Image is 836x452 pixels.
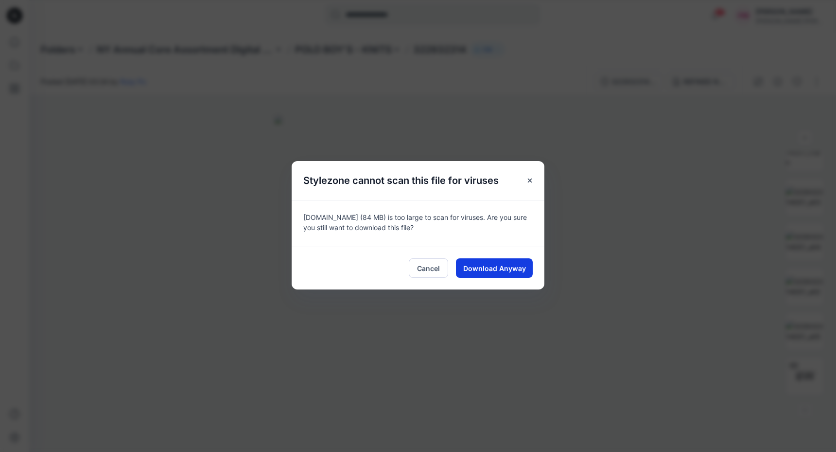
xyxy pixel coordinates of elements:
h5: Stylezone cannot scan this file for viruses [292,161,510,200]
button: Close [521,172,539,189]
div: [DOMAIN_NAME] (84 MB) is too large to scan for viruses. Are you sure you still want to download t... [292,200,544,247]
span: Download Anyway [463,263,526,273]
span: Cancel [417,263,440,273]
button: Cancel [409,258,448,278]
button: Download Anyway [456,258,533,278]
